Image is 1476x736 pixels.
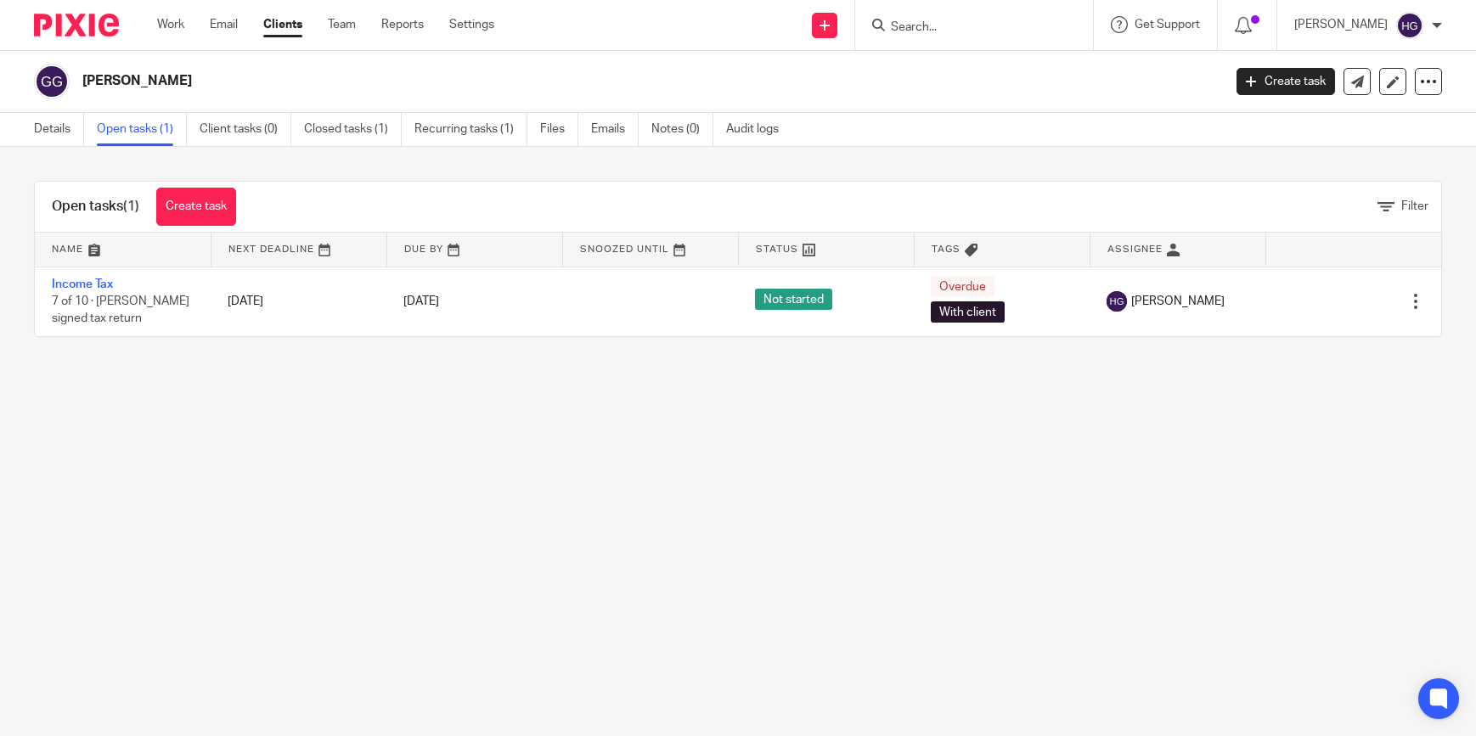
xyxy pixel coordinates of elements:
[52,295,189,325] span: 7 of 10 · [PERSON_NAME] signed tax return
[304,113,402,146] a: Closed tasks (1)
[931,276,994,297] span: Overdue
[210,16,238,33] a: Email
[755,289,832,310] span: Not started
[651,113,713,146] a: Notes (0)
[1237,68,1335,95] a: Create task
[414,113,527,146] a: Recurring tasks (1)
[889,20,1042,36] input: Search
[580,244,669,254] span: Snoozed Until
[449,16,494,33] a: Settings
[52,198,139,216] h1: Open tasks
[540,113,578,146] a: Files
[931,301,1005,323] span: With client
[1135,19,1200,31] span: Get Support
[97,113,187,146] a: Open tasks (1)
[157,16,184,33] a: Work
[328,16,356,33] a: Team
[34,113,84,146] a: Details
[34,64,70,99] img: svg%3E
[1107,291,1127,312] img: svg%3E
[1294,16,1388,33] p: [PERSON_NAME]
[34,14,119,37] img: Pixie
[263,16,302,33] a: Clients
[932,244,961,254] span: Tags
[1396,12,1423,39] img: svg%3E
[591,113,639,146] a: Emails
[756,244,798,254] span: Status
[123,199,139,213] span: (1)
[200,113,291,146] a: Client tasks (0)
[156,188,236,226] a: Create task
[381,16,424,33] a: Reports
[726,113,792,146] a: Audit logs
[1401,200,1428,212] span: Filter
[52,278,113,290] a: Income Tax
[211,267,386,336] td: [DATE]
[403,295,439,307] span: [DATE]
[1131,293,1225,310] span: [PERSON_NAME]
[82,72,985,90] h2: [PERSON_NAME]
